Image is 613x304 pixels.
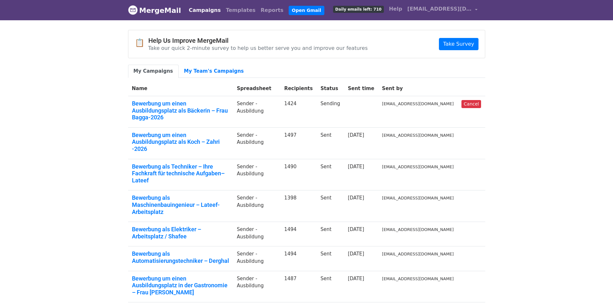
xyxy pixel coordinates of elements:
[148,37,368,44] h4: Help Us Improve MergeMail
[333,6,384,13] span: Daily emails left: 710
[128,4,181,17] a: MergeMail
[186,4,223,17] a: Campaigns
[348,276,364,281] a: [DATE]
[317,159,344,190] td: Sent
[348,132,364,138] a: [DATE]
[348,164,364,170] a: [DATE]
[317,271,344,302] td: Sent
[405,3,480,18] a: [EMAIL_ADDRESS][DOMAIN_NAME]
[382,276,454,281] small: [EMAIL_ADDRESS][DOMAIN_NAME]
[407,5,472,13] span: [EMAIL_ADDRESS][DOMAIN_NAME]
[348,251,364,257] a: [DATE]
[233,159,280,190] td: Sender -Ausbildung
[223,4,258,17] a: Templates
[317,222,344,246] td: Sent
[148,45,368,51] p: Take our quick 2-minute survey to help us better serve you and improve our features
[317,127,344,159] td: Sent
[280,81,317,96] th: Recipients
[280,159,317,190] td: 1490
[280,190,317,222] td: 1398
[382,101,454,106] small: [EMAIL_ADDRESS][DOMAIN_NAME]
[128,5,138,15] img: MergeMail logo
[132,132,229,152] a: Bewerbung um einen Ausbildungsplatz als Koch – Zahri -2026
[233,222,280,246] td: Sender -Ausbildung
[344,81,378,96] th: Sent time
[461,100,481,108] a: Cancel
[233,127,280,159] td: Sender -Ausbildung
[280,271,317,302] td: 1487
[382,164,454,169] small: [EMAIL_ADDRESS][DOMAIN_NAME]
[317,246,344,271] td: Sent
[258,4,286,17] a: Reports
[280,127,317,159] td: 1497
[132,100,229,121] a: Bewerbung um einen Ausbildungsplatz als Bäckerin – Frau Bagga-2026
[128,81,233,96] th: Name
[317,81,344,96] th: Status
[132,194,229,215] a: Bewerbung als Maschinenbauingenieur – Lateef-Arbeitsplatz
[382,252,454,256] small: [EMAIL_ADDRESS][DOMAIN_NAME]
[132,250,229,264] a: Bewerbung als Automatisierungstechniker – Derghal
[378,81,458,96] th: Sent by
[280,246,317,271] td: 1494
[317,96,344,128] td: Sending
[132,163,229,184] a: Bewerbung als Techniker – Ihre Fachkraft für technische Aufgaben– Lateef
[348,195,364,201] a: [DATE]
[382,196,454,200] small: [EMAIL_ADDRESS][DOMAIN_NAME]
[233,96,280,128] td: Sender -Ausbildung
[386,3,405,15] a: Help
[233,271,280,302] td: Sender -Ausbildung
[179,65,249,78] a: My Team's Campaigns
[233,246,280,271] td: Sender -Ausbildung
[233,81,280,96] th: Spreadsheet
[280,96,317,128] td: 1424
[128,65,179,78] a: My Campaigns
[382,133,454,138] small: [EMAIL_ADDRESS][DOMAIN_NAME]
[135,38,148,48] span: 📋
[439,38,478,50] a: Take Survey
[581,273,613,304] iframe: Chat Widget
[348,226,364,232] a: [DATE]
[233,190,280,222] td: Sender -Ausbildung
[280,222,317,246] td: 1494
[132,275,229,296] a: Bewerbung um einen Ausbildungsplatz in der Gastronomie – Frau [PERSON_NAME]
[317,190,344,222] td: Sent
[382,227,454,232] small: [EMAIL_ADDRESS][DOMAIN_NAME]
[289,6,324,15] a: Open Gmail
[132,226,229,240] a: Bewerbung als Elektriker – Arbeitsplatz / Shafee
[330,3,386,15] a: Daily emails left: 710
